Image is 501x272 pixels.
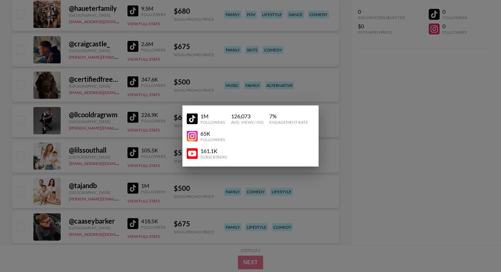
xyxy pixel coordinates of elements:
[231,113,263,120] div: 126,073
[200,137,225,142] div: Followers
[200,120,225,125] div: Followers
[187,113,198,124] img: YouTube
[200,130,225,137] div: 65K
[200,113,225,120] div: 1M
[187,131,198,141] img: YouTube
[269,120,308,125] div: Engagement Rate
[187,148,198,159] img: YouTube
[231,120,263,125] div: Avg. Views / Vid
[467,238,493,264] iframe: Drift Widget Chat Controller
[200,148,227,154] div: 161.1K
[269,113,308,120] div: 7 %
[200,154,227,160] div: Subscribers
